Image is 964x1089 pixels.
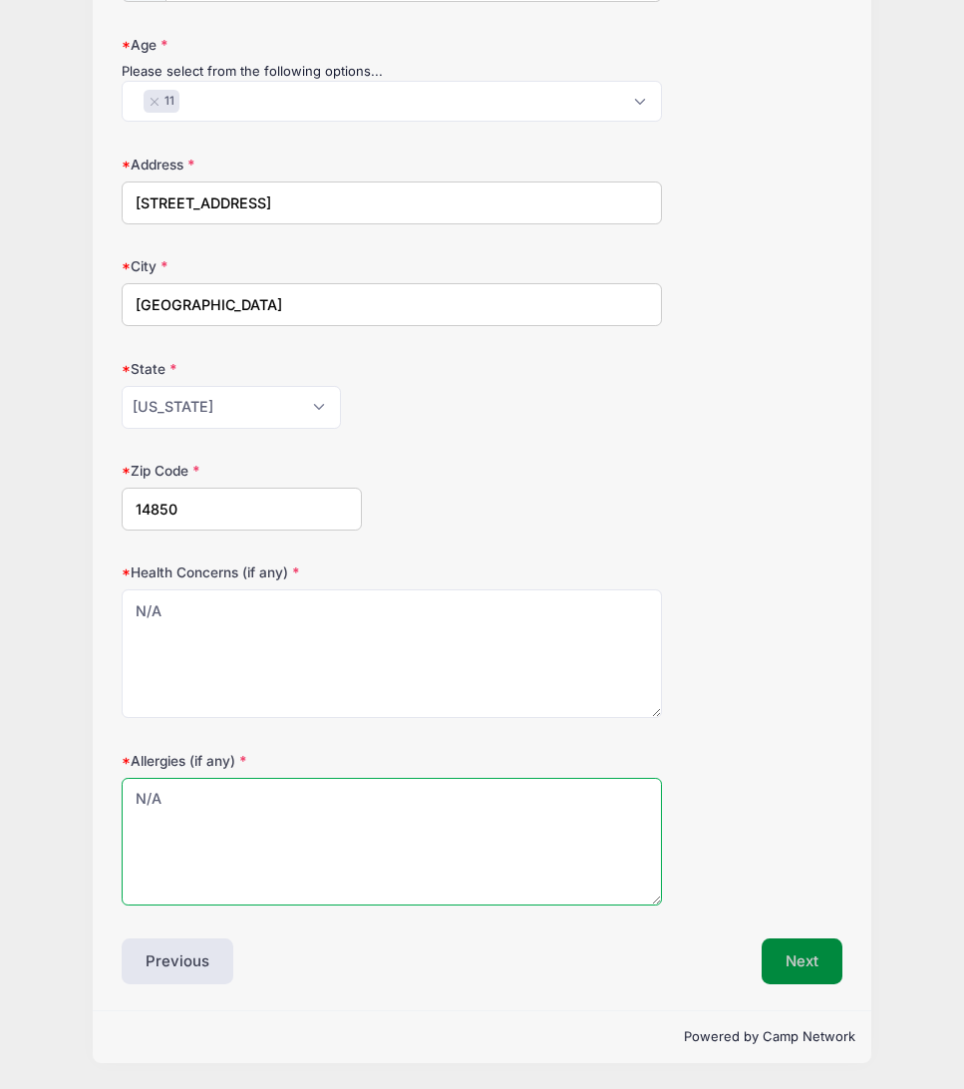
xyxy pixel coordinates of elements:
div: Please select from the following options... [122,62,662,82]
label: Age [122,35,362,55]
li: 11 [144,90,179,113]
button: Remove item [149,98,161,106]
label: City [122,256,362,276]
label: Address [122,155,362,175]
label: Health Concerns (if any) [122,562,362,582]
button: Previous [122,938,233,984]
label: Allergies (if any) [122,751,362,771]
label: Zip Code [122,461,362,481]
button: Next [762,938,842,984]
input: xxxxx [122,488,362,531]
textarea: Search [133,92,144,110]
p: Powered by Camp Network [109,1027,854,1047]
label: State [122,359,362,379]
span: 11 [164,93,174,111]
